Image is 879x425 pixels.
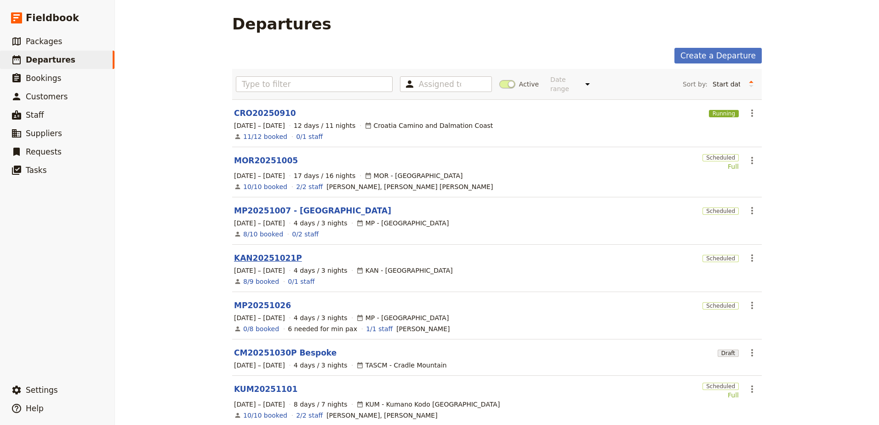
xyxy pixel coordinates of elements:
div: Croatia Camino and Dalmation Coast [365,121,493,130]
a: View the bookings for this departure [243,411,287,420]
span: Melinda Russell [396,324,450,333]
span: [DATE] – [DATE] [234,400,285,409]
span: Scheduled [702,383,739,390]
div: KAN - [GEOGRAPHIC_DATA] [356,266,453,275]
a: KUM20251101 [234,384,297,395]
span: Scheduled [702,154,739,161]
a: View the bookings for this departure [243,277,279,286]
button: Actions [744,105,760,121]
span: Settings [26,385,58,395]
div: 6 needed for min pax [288,324,357,333]
a: 2/2 staff [296,411,323,420]
span: [DATE] – [DATE] [234,121,285,130]
a: 2/2 staff [296,182,323,191]
a: 1/1 staff [366,324,393,333]
a: MP20251026 [234,300,291,311]
input: Assigned to [419,79,461,90]
span: Tasks [26,166,47,175]
input: Type to filter [236,76,393,92]
span: [DATE] – [DATE] [234,313,285,322]
span: Scheduled [702,255,739,262]
span: Scheduled [702,302,739,310]
select: Sort by: [708,77,744,91]
span: [DATE] – [DATE] [234,266,285,275]
span: Heather McNeice, Frith Hudson Graham [326,182,493,191]
span: Departures [26,55,75,64]
a: View the bookings for this departure [243,182,287,191]
span: [DATE] – [DATE] [234,361,285,370]
span: [DATE] – [DATE] [234,218,285,228]
span: Bookings [26,74,61,83]
span: Scheduled [702,207,739,215]
span: 4 days / 3 nights [294,266,348,275]
span: 4 days / 3 nights [294,361,348,370]
span: Customers [26,92,68,101]
button: Actions [744,381,760,397]
a: 0/1 staff [296,132,323,141]
a: KAN20251021P [234,253,302,264]
span: Requests [26,147,62,156]
a: View the bookings for this departure [243,230,283,239]
span: 4 days / 3 nights [294,218,348,228]
span: Staff [26,110,44,120]
button: Actions [744,250,760,266]
a: MP20251007 - [GEOGRAPHIC_DATA] [234,205,391,216]
button: Actions [744,153,760,168]
span: Fieldbook [26,11,79,25]
div: Full [702,162,739,171]
span: Helen O'Neill, Suzanne James [326,411,438,420]
span: Packages [26,37,62,46]
a: CRO20250910 [234,108,296,119]
a: 0/2 staff [292,230,319,239]
a: 0/1 staff [288,277,314,286]
h1: Departures [232,15,331,33]
span: Active [519,80,539,89]
a: CM20251030P Bespoke [234,347,337,358]
div: TASCM - Cradle Mountain [356,361,447,370]
button: Actions [744,345,760,361]
div: KUM - Kumano Kodo [GEOGRAPHIC_DATA] [356,400,500,409]
span: Running [709,110,739,117]
button: Actions [744,203,760,218]
button: Change sort direction [744,77,758,91]
span: 4 days / 3 nights [294,313,348,322]
span: 17 days / 16 nights [294,171,356,180]
a: Create a Departure [674,48,762,63]
span: Help [26,404,44,413]
div: Full [702,391,739,400]
div: MP - [GEOGRAPHIC_DATA] [356,218,449,228]
div: MOR - [GEOGRAPHIC_DATA] [365,171,463,180]
div: MP - [GEOGRAPHIC_DATA] [356,313,449,322]
span: 12 days / 11 nights [294,121,356,130]
span: 8 days / 7 nights [294,400,348,409]
a: View the bookings for this departure [243,324,279,333]
button: Actions [744,298,760,313]
span: Suppliers [26,129,62,138]
span: [DATE] – [DATE] [234,171,285,180]
a: MOR20251005 [234,155,298,166]
span: Sort by: [683,80,708,89]
span: Draft [718,350,739,357]
a: View the bookings for this departure [243,132,287,141]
